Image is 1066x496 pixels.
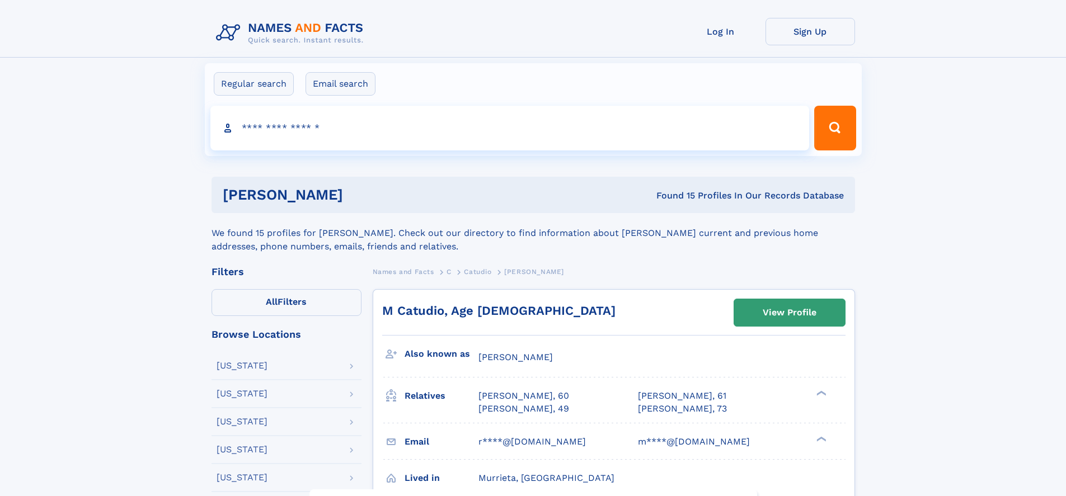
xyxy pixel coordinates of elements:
[814,390,827,397] div: ❯
[676,18,766,45] a: Log In
[212,18,373,48] img: Logo Names and Facts
[766,18,855,45] a: Sign Up
[306,72,375,96] label: Email search
[734,299,845,326] a: View Profile
[447,268,452,276] span: C
[638,403,727,415] a: [PERSON_NAME], 73
[464,268,491,276] span: Catudio
[217,473,267,482] div: [US_STATE]
[212,289,361,316] label: Filters
[405,432,478,451] h3: Email
[478,352,553,362] span: [PERSON_NAME]
[405,469,478,488] h3: Lived in
[217,417,267,426] div: [US_STATE]
[212,329,361,339] div: Browse Locations
[814,435,827,442] div: ❯
[212,267,361,277] div: Filters
[266,296,278,307] span: All
[214,72,294,96] label: Regular search
[405,386,478,405] h3: Relatives
[447,264,452,278] a: C
[405,344,478,363] h3: Also known as
[210,106,810,150] input: search input
[217,445,267,454] div: [US_STATE]
[382,304,616,318] a: M Catudio, Age [DEMOGRAPHIC_DATA]
[478,403,569,415] a: [PERSON_NAME], 49
[638,390,726,402] a: [PERSON_NAME], 61
[217,361,267,370] div: [US_STATE]
[500,190,844,202] div: Found 15 Profiles In Our Records Database
[217,389,267,398] div: [US_STATE]
[478,473,614,483] span: Murrieta, [GEOGRAPHIC_DATA]
[763,300,816,325] div: View Profile
[464,264,491,278] a: Catudio
[504,268,564,276] span: [PERSON_NAME]
[814,106,856,150] button: Search Button
[212,213,855,253] div: We found 15 profiles for [PERSON_NAME]. Check out our directory to find information about [PERSON...
[223,188,500,202] h1: [PERSON_NAME]
[478,390,569,402] a: [PERSON_NAME], 60
[373,264,434,278] a: Names and Facts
